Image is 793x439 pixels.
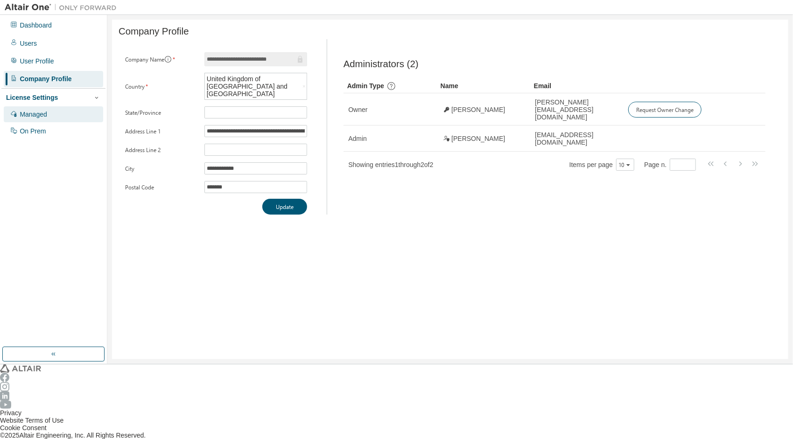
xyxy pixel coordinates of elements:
span: [EMAIL_ADDRESS][DOMAIN_NAME] [535,131,618,146]
span: Admin [348,135,367,142]
span: [PERSON_NAME] [451,106,505,113]
span: Administrators (2) [344,59,419,70]
button: Update [262,199,307,215]
div: Dashboard [20,21,52,29]
div: Email [534,78,620,93]
label: Address Line 1 [125,127,198,135]
button: Request Owner Change [628,102,702,118]
label: Address Line 2 [125,146,198,153]
span: Owner [348,106,367,113]
div: Name [441,78,526,93]
label: State/Province [125,109,198,116]
label: Postal Code [125,183,198,191]
div: Managed [20,111,47,118]
span: Admin Type [347,82,384,90]
div: United Kingdom of [GEOGRAPHIC_DATA] and [GEOGRAPHIC_DATA] [205,73,307,99]
span: [PERSON_NAME][EMAIL_ADDRESS][DOMAIN_NAME] [535,98,618,121]
div: Company Profile [20,75,71,83]
button: 10 [618,161,632,168]
label: City [125,165,198,172]
div: User Profile [20,57,54,65]
button: information [164,56,172,63]
div: United Kingdom of [GEOGRAPHIC_DATA] and [GEOGRAPHIC_DATA] [205,74,301,99]
span: [PERSON_NAME] [451,135,505,142]
span: Page n. [644,159,696,171]
span: Items per page [569,159,634,171]
label: Company Name [125,56,198,63]
span: Showing entries 1 through 2 of 2 [348,161,433,168]
div: Users [20,40,37,47]
div: On Prem [20,127,46,135]
label: Country [125,83,198,90]
img: Altair One [5,3,121,12]
span: Company Profile [119,26,189,37]
div: License Settings [6,94,58,101]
